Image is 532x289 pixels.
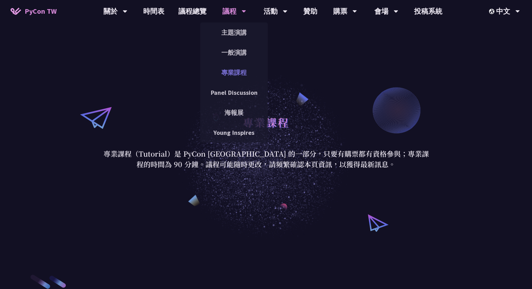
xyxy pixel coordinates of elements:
[200,84,268,101] a: Panel Discussion
[11,8,21,15] img: Home icon of PyCon TW 2025
[200,44,268,61] a: 一般演講
[489,9,496,14] img: Locale Icon
[4,2,64,20] a: PyCon TW
[200,64,268,81] a: 專業課程
[102,149,430,170] p: 專業課程（Tutorial）是 PyCon [GEOGRAPHIC_DATA] 的一部分，只要有購票都有資格參與；專業課程的時間為 90 分鐘。議程可能隨時更改，請頻繁確認本頁資訊，以獲得最新訊息。
[200,24,268,41] a: 主題演講
[200,124,268,141] a: Young Inspires
[25,6,57,17] span: PyCon TW
[200,104,268,121] a: 海報展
